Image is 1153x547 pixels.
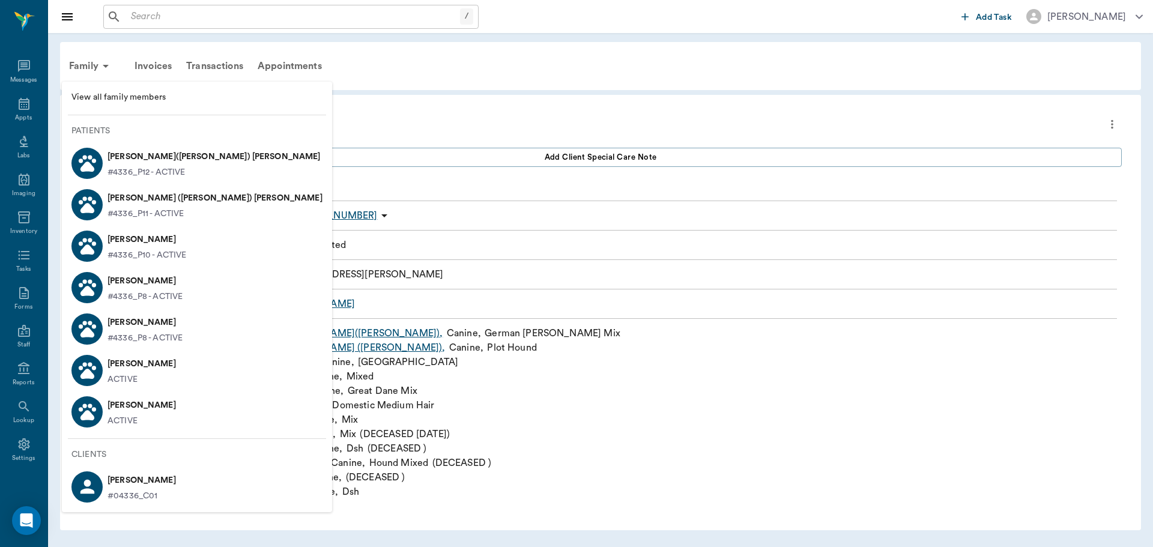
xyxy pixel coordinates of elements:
[62,308,332,349] a: [PERSON_NAME]#4336_P8 - ACTIVE
[107,354,176,373] p: [PERSON_NAME]
[107,208,184,220] p: #4336_P11 - ACTIVE
[12,506,41,535] div: Open Intercom Messenger
[71,91,322,104] span: View all family members
[62,349,332,391] a: [PERSON_NAME] ACTIVE
[62,184,332,225] a: [PERSON_NAME] ([PERSON_NAME]) [PERSON_NAME]#4336_P11 - ACTIVE
[62,466,332,507] a: [PERSON_NAME]#04336_C01
[107,415,138,428] p: ACTIVE
[107,490,176,503] p: #04336_C01
[107,271,183,291] p: [PERSON_NAME]
[107,189,322,208] p: [PERSON_NAME] ([PERSON_NAME]) [PERSON_NAME]
[107,373,138,386] p: ACTIVE
[62,267,332,308] a: [PERSON_NAME]#4336_P8 - ACTIVE
[107,230,186,249] p: [PERSON_NAME]
[62,86,332,109] a: View all family members
[107,471,176,490] p: [PERSON_NAME]
[107,396,176,415] p: [PERSON_NAME]
[107,313,183,332] p: [PERSON_NAME]
[62,142,332,184] a: [PERSON_NAME]([PERSON_NAME]) [PERSON_NAME]#4336_P12 - ACTIVE
[107,147,321,166] p: [PERSON_NAME]([PERSON_NAME]) [PERSON_NAME]
[71,449,332,461] p: Clients
[107,166,185,179] p: #4336_P12 - ACTIVE
[107,291,183,303] p: #4336_P8 - ACTIVE
[107,249,186,262] p: #4336_P10 - ACTIVE
[62,391,332,432] a: [PERSON_NAME] ACTIVE
[71,125,332,138] p: Patients
[62,225,332,267] a: [PERSON_NAME]#4336_P10 - ACTIVE
[107,332,183,345] p: #4336_P8 - ACTIVE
